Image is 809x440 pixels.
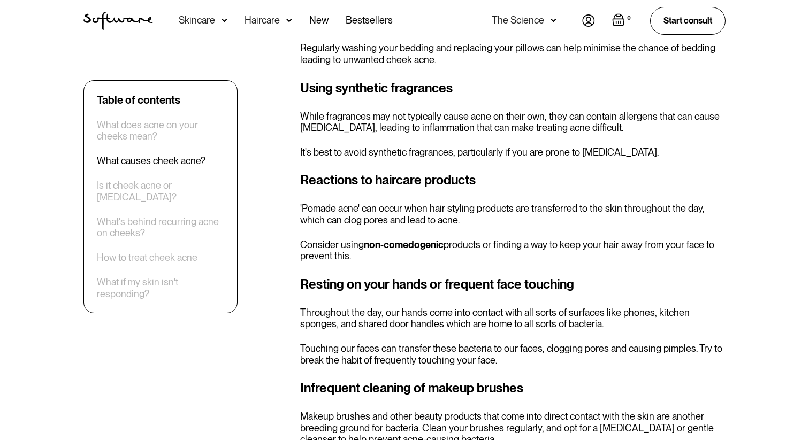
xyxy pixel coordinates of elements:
[612,13,633,28] a: Open empty cart
[83,12,153,30] img: Software Logo
[300,203,726,226] p: 'Pomade acne' can occur when hair styling products are transferred to the skin throughout the day...
[300,379,726,398] h3: Infrequent cleaning of makeup brushes
[97,156,205,167] a: What causes cheek acne?
[97,180,224,203] a: Is it cheek acne or [MEDICAL_DATA]?
[492,15,544,26] div: The Science
[625,13,633,23] div: 0
[179,15,215,26] div: Skincare
[97,94,180,106] div: Table of contents
[300,239,726,262] p: Consider using products or finding a way to keep your hair away from your face to prevent this.
[364,239,444,250] a: non-comedogenic
[650,7,726,34] a: Start consult
[300,111,726,134] p: While fragrances may not typically cause acne on their own, they can contain allergens that can c...
[245,15,280,26] div: Haircare
[97,277,224,300] a: What if my skin isn't responding?
[97,119,224,142] a: What does acne on your cheeks mean?
[551,15,556,26] img: arrow down
[300,275,726,294] h3: Resting on your hands or frequent face touching
[300,79,726,98] h3: Using synthetic fragrances
[300,42,726,65] p: Regularly washing your bedding and replacing your pillows can help minimise the chance of bedding...
[300,343,726,366] p: Touching our faces can transfer these bacteria to our faces, clogging pores and causing pimples. ...
[300,146,726,158] p: It's best to avoid synthetic fragrances, particularly if you are prone to [MEDICAL_DATA].
[300,171,726,190] h3: Reactions to haircare products
[97,216,224,239] a: What's behind recurring acne on cheeks?
[97,252,197,264] a: How to treat cheek acne
[83,12,153,30] a: home
[286,15,292,26] img: arrow down
[222,15,227,26] img: arrow down
[300,307,726,330] p: Throughout the day, our hands come into contact with all sorts of surfaces like phones, kitchen s...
